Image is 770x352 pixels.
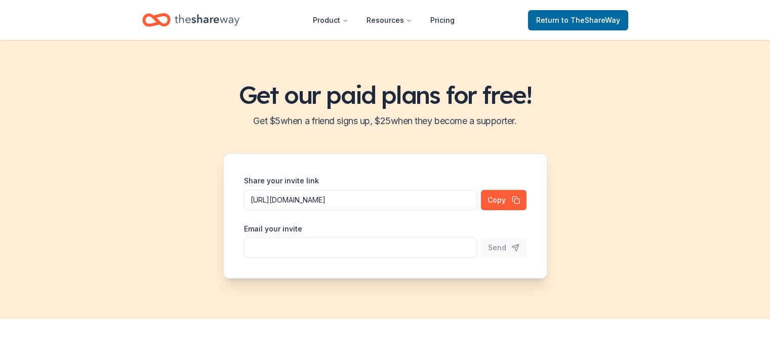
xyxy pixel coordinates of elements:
[244,176,319,186] label: Share your invite link
[536,14,620,26] span: Return
[142,8,239,32] a: Home
[12,81,758,109] h1: Get our paid plans for free!
[528,10,628,30] a: Returnto TheShareWay
[305,8,463,32] nav: Main
[12,113,758,129] h2: Get $ 5 when a friend signs up, $ 25 when they become a supporter.
[561,16,620,24] span: to TheShareWay
[244,224,302,234] label: Email your invite
[305,10,356,30] button: Product
[422,10,463,30] a: Pricing
[358,10,420,30] button: Resources
[481,190,526,210] button: Copy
